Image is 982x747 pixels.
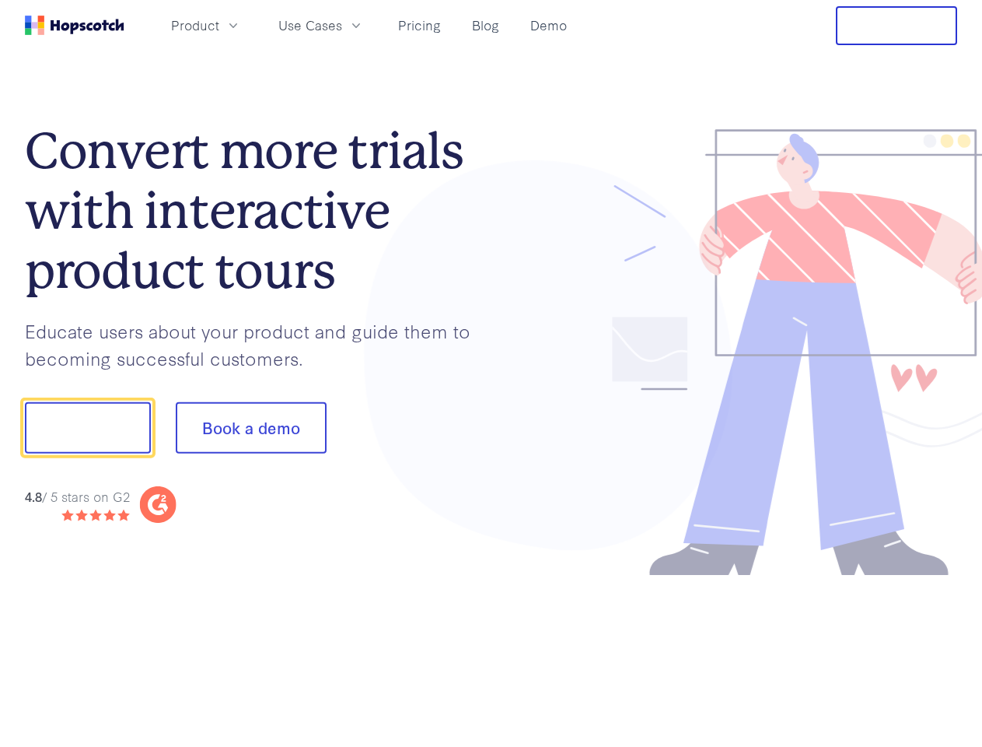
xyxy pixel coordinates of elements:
[278,16,342,35] span: Use Cases
[25,402,151,454] button: Show me!
[269,12,373,38] button: Use Cases
[25,317,491,371] p: Educate users about your product and guide them to becoming successful customers.
[162,12,250,38] button: Product
[171,16,219,35] span: Product
[836,6,957,45] button: Free Trial
[25,487,42,505] strong: 4.8
[466,12,505,38] a: Blog
[176,402,327,454] button: Book a demo
[392,12,447,38] a: Pricing
[25,16,124,35] a: Home
[25,121,491,300] h1: Convert more trials with interactive product tours
[25,487,130,507] div: / 5 stars on G2
[524,12,573,38] a: Demo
